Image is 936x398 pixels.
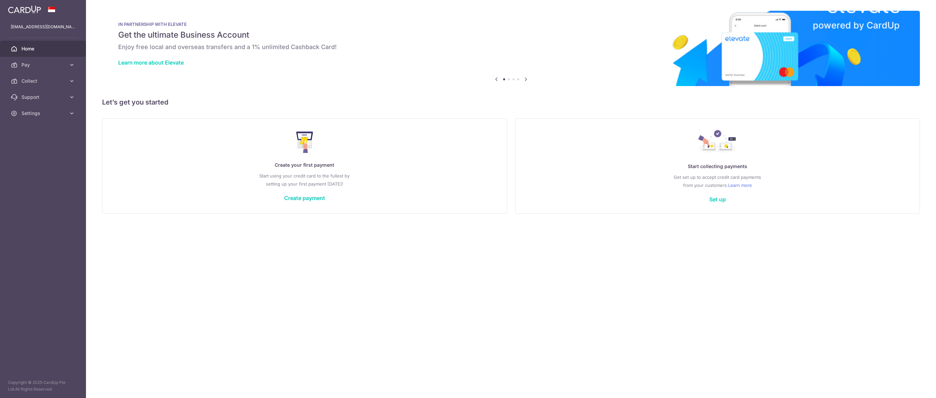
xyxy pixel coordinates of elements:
[709,196,726,203] a: Set up
[21,45,66,52] span: Home
[21,78,66,84] span: Collect
[118,43,904,51] h6: Enjoy free local and overseas transfers and a 1% unlimited Cashback Card!
[118,59,184,66] a: Learn more about Elevate
[118,22,904,27] p: IN PARTNERSHIP WITH ELEVATE
[11,24,75,30] p: [EMAIL_ADDRESS][DOMAIN_NAME]
[21,94,66,101] span: Support
[698,130,737,154] img: Collect Payment
[284,195,325,201] a: Create payment
[118,30,904,40] h5: Get the ultimate Business Account
[102,11,920,86] img: Renovation banner
[728,181,752,189] a: Learn more
[116,161,493,169] p: Create your first payment
[296,131,313,153] img: Make Payment
[529,162,906,170] p: Start collecting payments
[116,172,493,188] p: Start using your credit card to the fullest by setting up your first payment [DATE]!
[529,173,906,189] p: Get set up to accept credit card payments from your customers.
[8,5,41,13] img: CardUp
[21,62,66,68] span: Pay
[21,110,66,117] span: Settings
[102,97,920,108] h5: Let’s get you started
